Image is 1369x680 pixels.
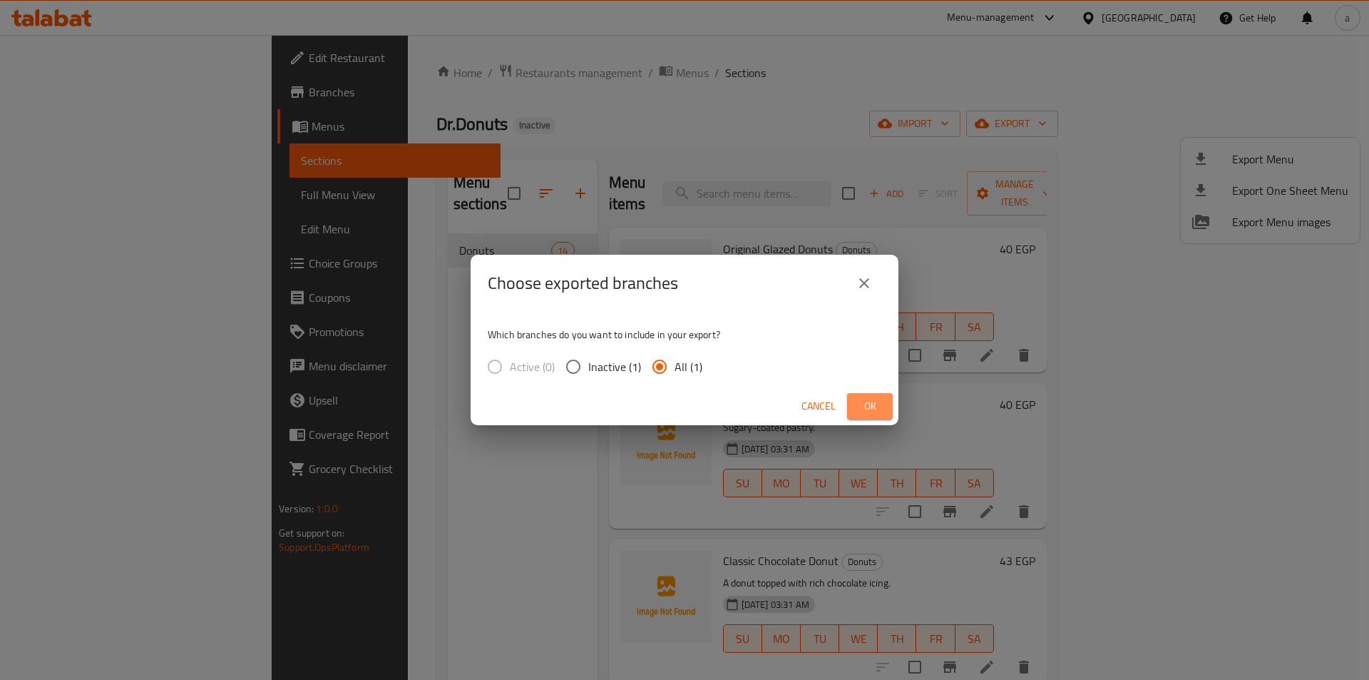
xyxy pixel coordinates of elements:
p: Which branches do you want to include in your export? [488,328,881,342]
span: Inactive (1) [588,358,641,375]
span: Cancel [801,397,836,415]
button: Cancel [796,393,841,420]
span: All (1) [675,358,702,375]
span: Ok [858,397,881,415]
span: Active (0) [510,358,555,375]
button: Ok [847,393,893,420]
button: close [847,266,881,300]
h2: Choose exported branches [488,272,678,295]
